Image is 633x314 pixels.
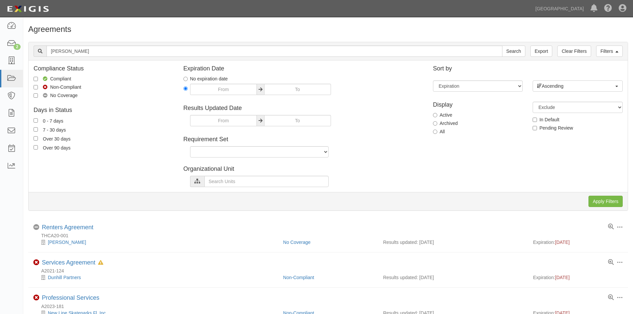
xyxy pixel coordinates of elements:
input: All [433,130,437,134]
input: Search [502,46,525,57]
a: Non-Compliant [283,275,314,280]
span: [DATE] [555,240,570,245]
input: In Default [533,118,537,122]
label: Compliant [34,75,71,82]
span: Ascending [537,83,614,89]
h4: Sort by [433,65,623,72]
a: Professional Services [42,294,99,301]
input: Apply Filters [588,196,623,207]
h4: Days in Status [34,107,173,114]
a: Export [530,46,552,57]
div: Over 30 days [43,135,70,142]
h4: Expiration Date [183,65,423,72]
label: Active [433,112,452,118]
a: Renters Agreement [42,224,93,231]
input: From [190,115,257,126]
a: View results summary [608,295,614,301]
input: From [190,84,257,95]
div: Results updated: [DATE] [383,239,523,246]
div: Dunhill Partners [33,274,278,281]
a: Services Agreement [42,259,95,266]
div: A2023-181 [33,303,628,310]
a: View results summary [608,260,614,265]
div: A2021-124 [33,267,628,274]
input: 0 - 7 days [34,118,38,123]
div: Results updated: [DATE] [383,274,523,281]
i: In Default since 07/07/2025 [98,261,103,265]
label: No Coverage [34,92,78,99]
div: 0 - 7 days [43,117,63,124]
h4: Requirement Set [183,136,423,143]
input: Over 30 days [34,136,38,141]
h4: Organizational Unit [183,166,423,172]
input: Archived [433,121,437,126]
input: Search [47,46,502,57]
input: To [264,84,331,95]
label: In Default [533,116,559,123]
h1: Agreements [28,25,628,34]
div: Over 90 days [43,144,70,151]
i: No Coverage [33,224,39,230]
label: Archived [433,120,458,127]
a: View results summary [608,224,614,230]
i: Non-Compliant [33,295,39,301]
span: [DATE] [555,275,570,280]
label: No expiration date [183,75,228,82]
div: Services Agreement [42,259,103,266]
div: THCA20-001 [33,232,628,239]
a: No Coverage [283,240,311,245]
input: No expiration date [183,77,188,81]
h4: Compliance Status [34,65,173,72]
h4: Results Updated Date [183,105,423,112]
div: Expiration: [533,274,623,281]
input: Compliant [34,77,38,81]
i: Help Center - Complianz [604,5,612,13]
label: All [433,128,445,135]
div: Expiration: [533,239,623,246]
input: Search Units [204,176,329,187]
a: Filters [596,46,623,57]
input: Over 90 days [34,145,38,150]
input: No Coverage [34,93,38,98]
button: Ascending [533,80,622,92]
label: Pending Review [533,125,573,131]
div: Cherie Wood [33,239,278,246]
a: [GEOGRAPHIC_DATA] [532,2,587,15]
a: Dunhill Partners [48,275,81,280]
input: Active [433,113,437,117]
label: Non-Compliant [34,84,81,90]
input: To [264,115,331,126]
div: Professional Services [42,294,99,302]
div: 2 [14,44,21,50]
img: logo-5460c22ac91f19d4615b14bd174203de0afe785f0fc80cf4dbbc73dc1793850b.png [5,3,51,15]
i: Non-Compliant [33,260,39,265]
input: Pending Review [533,126,537,130]
input: Non-Compliant [34,85,38,89]
h4: Display [433,102,523,108]
a: [PERSON_NAME] [48,240,86,245]
a: Clear Filters [557,46,591,57]
input: 7 - 30 days [34,127,38,132]
div: 7 - 30 days [43,126,66,133]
